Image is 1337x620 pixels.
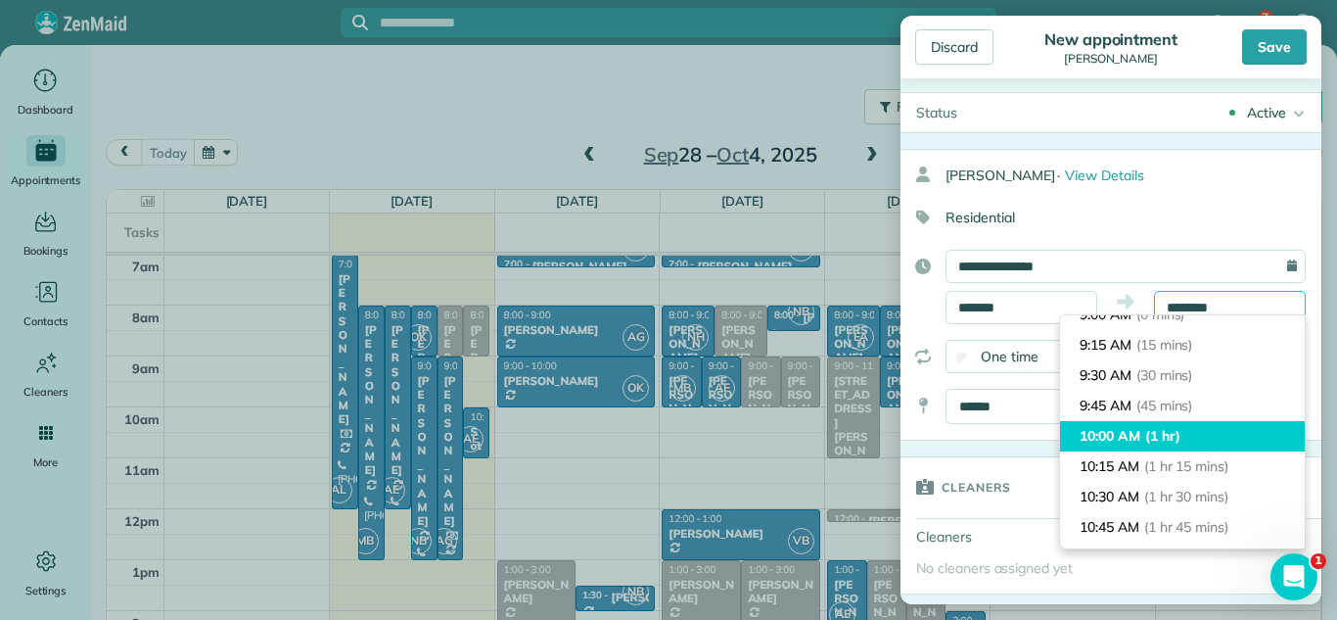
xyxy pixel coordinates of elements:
[900,519,1037,554] div: Cleaners
[1057,167,1060,184] span: ·
[1060,543,1305,573] li: 11:00 AM
[1065,167,1144,184] span: View Details
[1060,391,1305,421] li: 9:45 AM
[942,457,1011,516] h3: Cleaners
[1060,452,1305,482] li: 10:15 AM
[1060,300,1305,330] li: 9:00 AM
[1144,518,1228,536] span: (1 hr 45 mins)
[1144,488,1228,505] span: (1 hr 30 mins)
[945,158,1321,193] div: [PERSON_NAME]
[1270,553,1317,600] iframe: Intercom live chat
[1038,52,1183,66] div: [PERSON_NAME]
[1144,457,1228,475] span: (1 hr 15 mins)
[1247,103,1286,122] div: Active
[981,348,1038,365] span: One time
[1311,553,1326,569] span: 1
[956,353,969,365] input: One time
[915,29,993,65] div: Discard
[1136,336,1193,354] span: (15 mins)
[1145,427,1180,445] span: (1 hr)
[1060,482,1305,512] li: 10:30 AM
[1038,29,1183,49] div: New appointment
[916,559,1073,577] span: No cleaners assigned yet
[1060,512,1305,543] li: 10:45 AM
[1136,397,1193,414] span: (45 mins)
[1060,360,1305,391] li: 9:30 AM
[1136,366,1193,384] span: (30 mins)
[1060,330,1305,360] li: 9:15 AM
[1242,29,1307,65] div: Save
[900,93,973,132] div: Status
[900,201,1306,234] div: Residential
[1060,421,1305,452] li: 10:00 AM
